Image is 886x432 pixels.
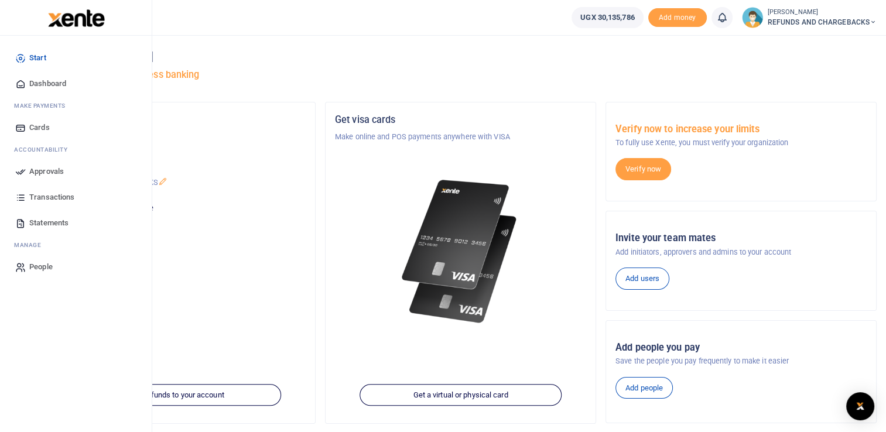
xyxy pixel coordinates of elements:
[79,384,282,406] a: Add funds to your account
[335,114,586,126] h5: Get visa cards
[615,355,867,367] p: Save the people you pay frequently to make it easier
[9,71,142,97] a: Dashboard
[615,137,867,149] p: To fully use Xente, you must verify your organization
[20,241,42,249] span: anage
[47,13,105,22] a: logo-small logo-large logo-large
[29,261,53,273] span: People
[29,217,69,229] span: Statements
[615,377,673,399] a: Add people
[648,8,707,28] span: Add money
[9,45,142,71] a: Start
[9,254,142,280] a: People
[846,392,874,420] div: Open Intercom Messenger
[54,177,306,188] p: REFUNDS AND CHARGEBACKS
[615,342,867,354] h5: Add people you pay
[9,184,142,210] a: Transactions
[615,246,867,258] p: Add initiators, approvers and admins to your account
[567,7,648,28] li: Wallet ballance
[9,159,142,184] a: Approvals
[768,8,877,18] small: [PERSON_NAME]
[360,384,562,406] a: Get a virtual or physical card
[398,171,524,332] img: xente-_physical_cards.png
[23,145,67,154] span: countability
[615,232,867,244] h5: Invite your team mates
[615,158,671,180] a: Verify now
[29,122,50,133] span: Cards
[45,69,877,81] h5: Welcome to better business banking
[615,124,867,135] h5: Verify now to increase your limits
[335,131,586,143] p: Make online and POS payments anywhere with VISA
[615,268,669,290] a: Add users
[9,140,142,159] li: Ac
[768,17,877,28] span: REFUNDS AND CHARGEBACKS
[54,203,306,214] p: Your current account balance
[54,159,306,171] h5: Account
[29,191,74,203] span: Transactions
[9,115,142,140] a: Cards
[54,131,306,143] p: XENTE TECH LIMITED
[648,8,707,28] li: Toup your wallet
[54,217,306,229] h5: UGX 30,135,786
[9,210,142,236] a: Statements
[742,7,763,28] img: profile-user
[48,9,105,27] img: logo-large
[54,114,306,126] h5: Organization
[45,50,877,63] h4: Hello [PERSON_NAME]
[9,236,142,254] li: M
[572,7,643,28] a: UGX 30,135,786
[9,97,142,115] li: M
[648,12,707,21] a: Add money
[580,12,634,23] span: UGX 30,135,786
[29,166,64,177] span: Approvals
[20,101,66,110] span: ake Payments
[29,78,66,90] span: Dashboard
[29,52,46,64] span: Start
[742,7,877,28] a: profile-user [PERSON_NAME] REFUNDS AND CHARGEBACKS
